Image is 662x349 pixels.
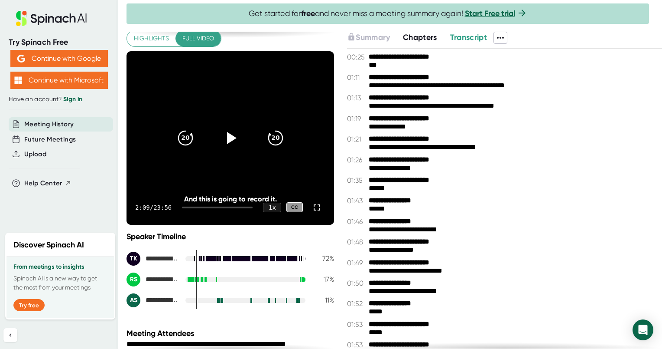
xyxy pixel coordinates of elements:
span: 01:19 [347,115,367,123]
button: Transcript [450,32,487,43]
div: Upgrade to access [347,32,402,44]
span: Highlights [134,33,169,44]
span: Summary [356,33,389,42]
button: Collapse sidebar [3,328,17,342]
span: 01:11 [347,73,367,82]
div: RS [127,273,140,286]
h2: Discover Spinach AI [13,239,84,251]
span: 01:48 [347,238,367,246]
div: Alignity Solutions [127,293,178,307]
span: 01:21 [347,135,367,143]
div: Raja_Alignity Solutions [127,273,178,286]
span: 01:43 [347,197,367,205]
button: Upload [24,149,46,159]
button: Chapters [403,32,437,43]
span: Help Center [24,178,62,188]
span: Full video [182,33,214,44]
div: Speaker Timeline [127,232,334,241]
span: 01:46 [347,217,367,226]
span: 00:25 [347,53,367,61]
div: TK [127,252,140,266]
button: Future Meetings [24,135,76,145]
div: Try Spinach Free [9,37,109,47]
span: 01:53 [347,341,367,349]
span: 01:49 [347,259,367,267]
button: Continue with Microsoft [10,72,108,89]
button: Summary [347,32,389,43]
div: CC [286,202,303,212]
div: 17 % [312,275,334,283]
span: 01:35 [347,176,367,184]
span: 01:50 [347,279,367,287]
div: 2:09 / 23:56 [135,204,172,211]
div: And this is going to record it. [147,195,314,203]
img: Aehbyd4JwY73AAAAAElFTkSuQmCC [17,55,25,63]
button: Full video [175,30,221,46]
div: Thirumal Kandari [127,252,178,266]
span: 01:26 [347,156,367,164]
div: AS [127,293,140,307]
a: Start Free trial [465,9,515,18]
button: Highlights [127,30,176,46]
button: Try free [13,299,45,311]
div: Have an account? [9,95,109,103]
div: Meeting Attendees [127,329,336,338]
span: 01:53 [347,320,367,329]
button: Continue with Google [10,50,108,67]
span: Transcript [450,33,487,42]
span: 01:52 [347,300,367,308]
a: Sign in [63,95,82,103]
div: 72 % [312,254,334,263]
button: Meeting History [24,119,74,129]
span: 01:13 [347,94,367,102]
p: Spinach AI is a new way to get the most from your meetings [13,274,107,292]
div: Open Intercom Messenger [633,319,653,340]
div: 1 x [263,203,281,212]
b: free [301,9,315,18]
div: 11 % [312,296,334,304]
span: Chapters [403,33,437,42]
h3: From meetings to insights [13,263,107,270]
span: Get started for and never miss a meeting summary again! [249,9,527,19]
button: Help Center [24,178,71,188]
